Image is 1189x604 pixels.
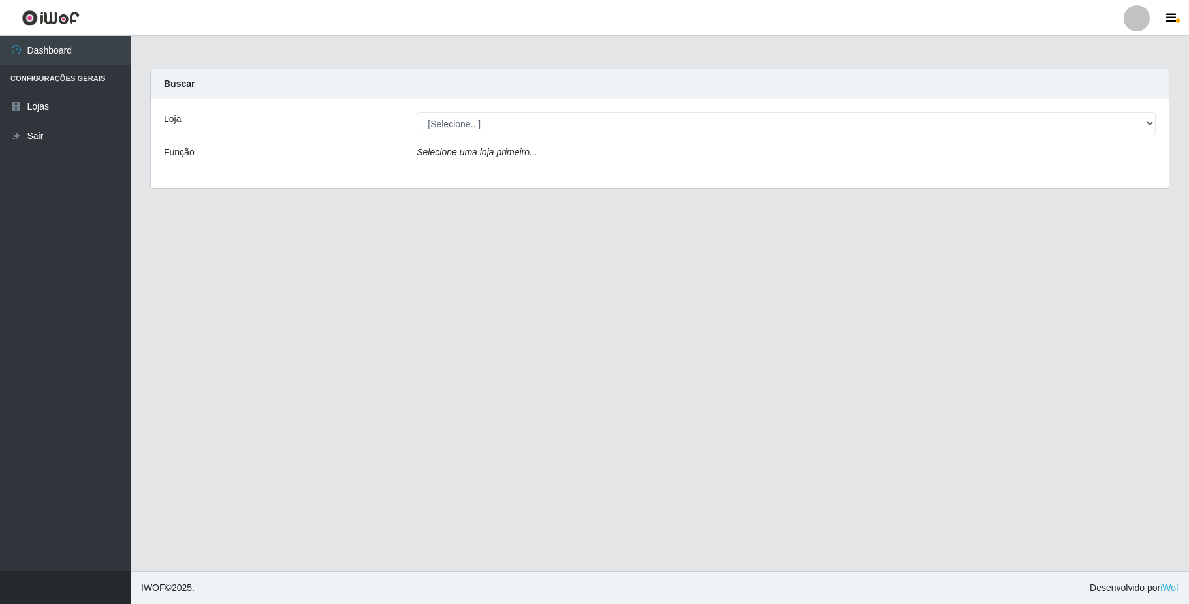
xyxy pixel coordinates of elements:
span: Desenvolvido por [1090,581,1179,595]
strong: Buscar [164,78,195,89]
span: IWOF [141,582,165,593]
a: iWof [1160,582,1179,593]
label: Função [164,146,195,159]
img: CoreUI Logo [22,10,80,26]
i: Selecione uma loja primeiro... [417,147,537,157]
span: © 2025 . [141,581,195,595]
label: Loja [164,112,181,126]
